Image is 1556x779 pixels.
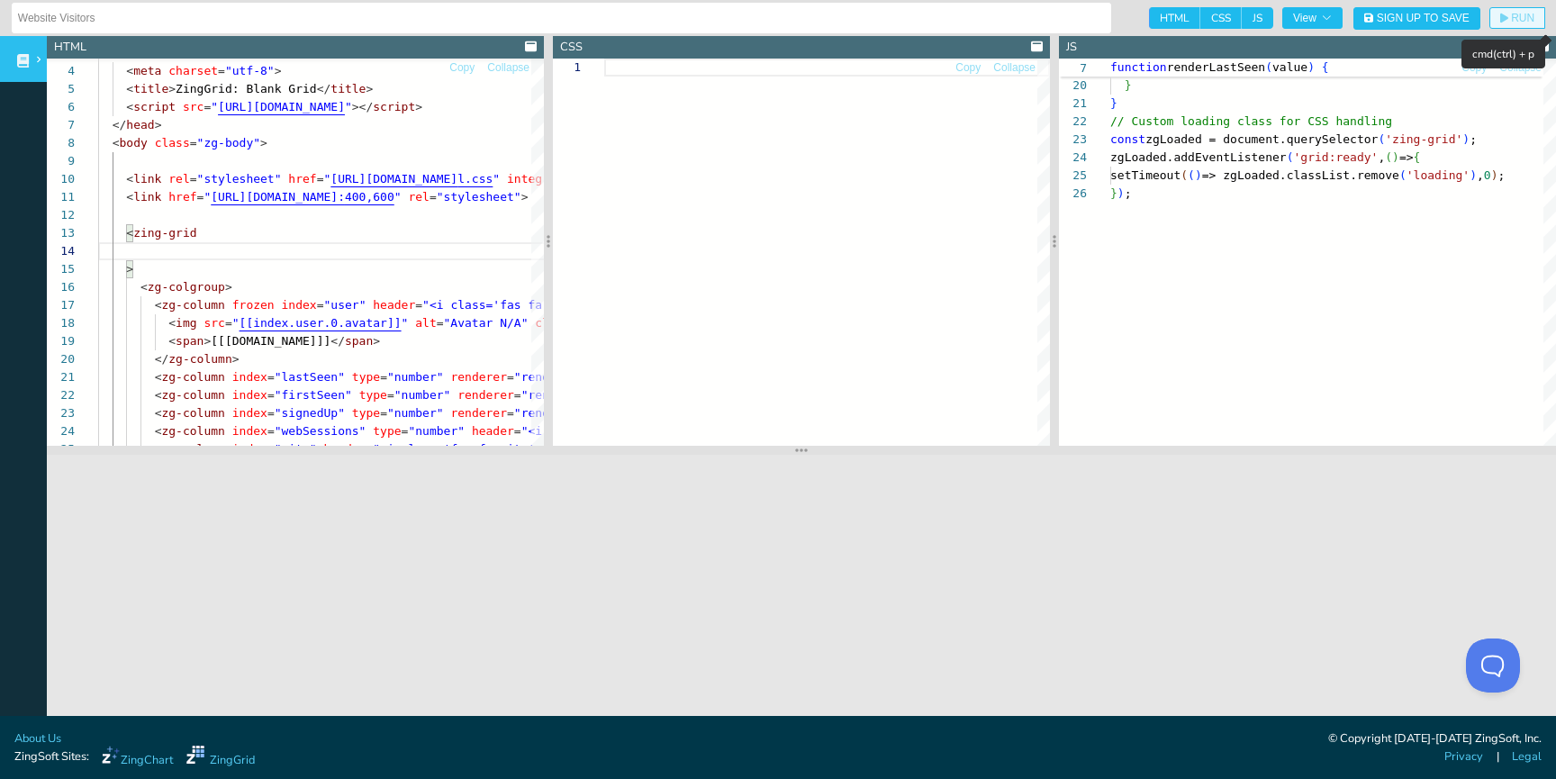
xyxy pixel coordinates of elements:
span: ; [1498,168,1506,182]
span: link [133,190,161,204]
span: link [133,172,161,186]
span: "renderLastSeen" [521,388,634,402]
span: > [232,352,240,366]
span: </ [113,118,127,131]
span: => [1399,150,1414,164]
span: = [317,172,324,186]
span: = [507,406,514,420]
span: > [155,118,162,131]
span: zg-column [161,424,224,438]
span: < [155,442,162,456]
div: 6 [47,98,75,116]
div: CSS [560,39,583,56]
span: rel [408,190,429,204]
span: </ [330,334,345,348]
span: ></ [352,100,373,113]
span: < [126,190,133,204]
span: ZingGrid: Blank Grid [176,82,317,95]
span: img [176,316,196,330]
span: title [133,82,168,95]
div: 20 [47,350,75,368]
span: " [204,190,211,204]
span: < [126,100,133,113]
span: class [155,136,190,149]
span: "renderLastSeen" [514,370,627,384]
div: 16 [47,278,75,296]
span: = [267,442,275,456]
span: CSS [1200,7,1242,29]
span: 'grid:ready' [1294,150,1379,164]
button: Collapse [486,59,530,77]
span: < [168,334,176,348]
div: 1 [553,59,581,77]
button: RUN [1489,7,1545,29]
span: zg-column [161,370,224,384]
span: ( [1265,60,1272,74]
span: [URL][DOMAIN_NAME] [218,100,345,113]
span: = [267,406,275,420]
span: Copy [955,62,981,73]
span: = [437,316,444,330]
button: View [1282,7,1343,29]
iframe: Toggle Customer Support [1466,639,1520,693]
span: 'loading' [1407,168,1470,182]
span: type [373,424,401,438]
span: ( [1181,168,1188,182]
span: [[index.user.0.avatar]] [240,316,402,330]
span: Collapse [993,62,1036,73]
span: > [260,136,267,149]
span: , [1378,150,1385,164]
span: ) [1117,186,1125,200]
span: "number" [408,424,465,438]
span: renderLastSeen [1167,60,1266,74]
div: 9 [47,152,75,170]
button: Collapse [992,59,1036,77]
span: " [345,100,352,113]
div: 10 [47,170,75,188]
span: = [366,442,373,456]
span: zg-colgroup [148,280,225,294]
span: href [288,172,316,186]
span: "renderLastSeen" [514,406,627,420]
span: = [267,424,275,438]
a: About Us [14,730,61,747]
span: src [183,100,204,113]
div: 18 [47,314,75,332]
span: ( [1378,132,1385,146]
span: = [190,172,197,186]
span: zgLoaded = document.querySelector [1145,132,1378,146]
span: renderer [450,406,507,420]
div: 26 [1059,185,1087,203]
span: = [380,370,387,384]
span: [[[DOMAIN_NAME]]] [211,334,330,348]
span: zg-column [161,298,224,312]
span: "<i class='fas fa-users'></i> Name" [422,298,669,312]
span: ) [1195,168,1202,182]
span: l.css [457,172,493,186]
div: 13 [47,224,75,242]
span: index [232,424,267,438]
span: index [232,388,267,402]
span: cmd(ctrl) + p [1472,47,1534,61]
span: "<i class='fas fa-chart-line'></i> Web Sessions" [521,424,860,438]
span: "city" [275,442,317,456]
span: span [345,334,373,348]
span: "firstSeen" [275,388,352,402]
span: { [1414,150,1421,164]
span: zing-grid [133,226,196,240]
span: "zg-body" [197,136,260,149]
span: href [168,190,196,204]
span: meta [133,64,161,77]
span: index [232,406,267,420]
span: } [1125,78,1132,92]
span: | [1497,748,1499,765]
span: ( [1399,168,1407,182]
span: = [317,298,324,312]
span: = [267,370,275,384]
div: 21 [1059,95,1087,113]
span: < [126,82,133,95]
span: value [1272,60,1307,74]
span: = [387,388,394,402]
span: < [126,226,133,240]
span: " [394,190,402,204]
